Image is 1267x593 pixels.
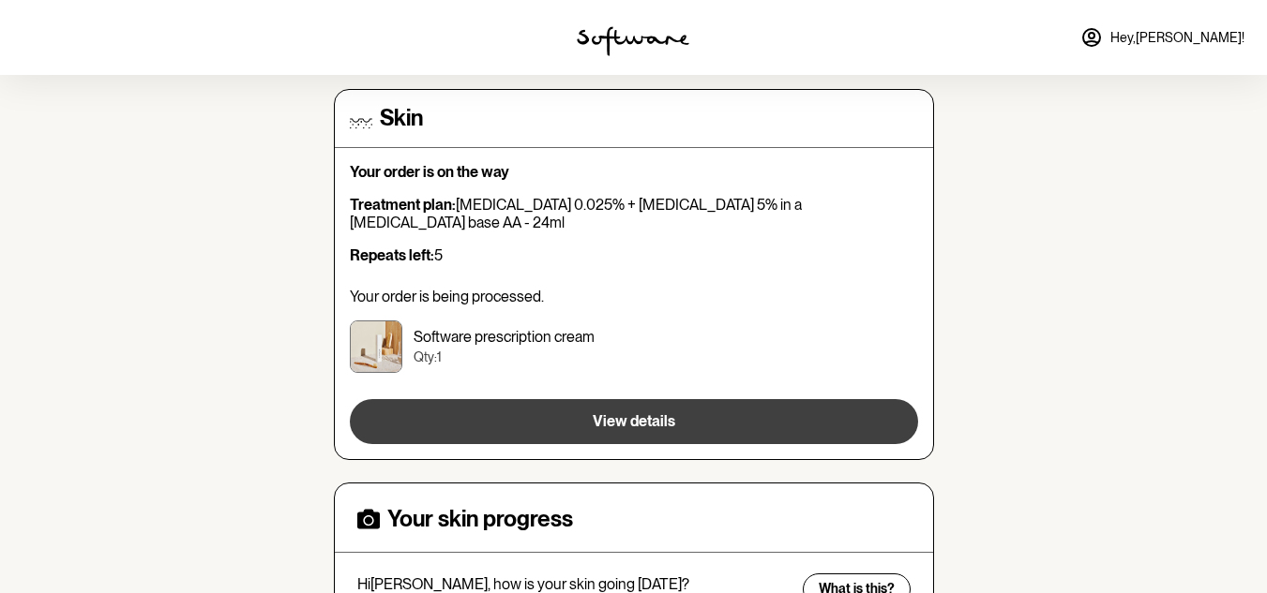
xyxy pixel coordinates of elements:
span: Hey, [PERSON_NAME] ! [1110,30,1244,46]
h4: Your skin progress [387,506,573,533]
button: View details [350,399,918,444]
img: software logo [577,26,689,56]
p: Your order is on the way [350,163,918,181]
p: Software prescription cream [414,328,595,346]
img: ckrjxa58r00013h5xwe9s3e5z.jpg [350,320,402,373]
p: Qty: 1 [414,349,595,365]
h4: Skin [380,105,423,132]
p: 5 [350,246,918,264]
strong: Treatment plan: [350,196,456,214]
a: Hey,[PERSON_NAME]! [1069,15,1256,60]
p: Hi [PERSON_NAME] , how is your skin going [DATE]? [357,575,791,593]
span: View details [593,412,675,430]
strong: Repeats left: [350,246,434,264]
p: Your order is being processed. [350,288,918,305]
p: [MEDICAL_DATA] 0.025% + [MEDICAL_DATA] 5% in a [MEDICAL_DATA] base AA - 24ml [350,196,918,231]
